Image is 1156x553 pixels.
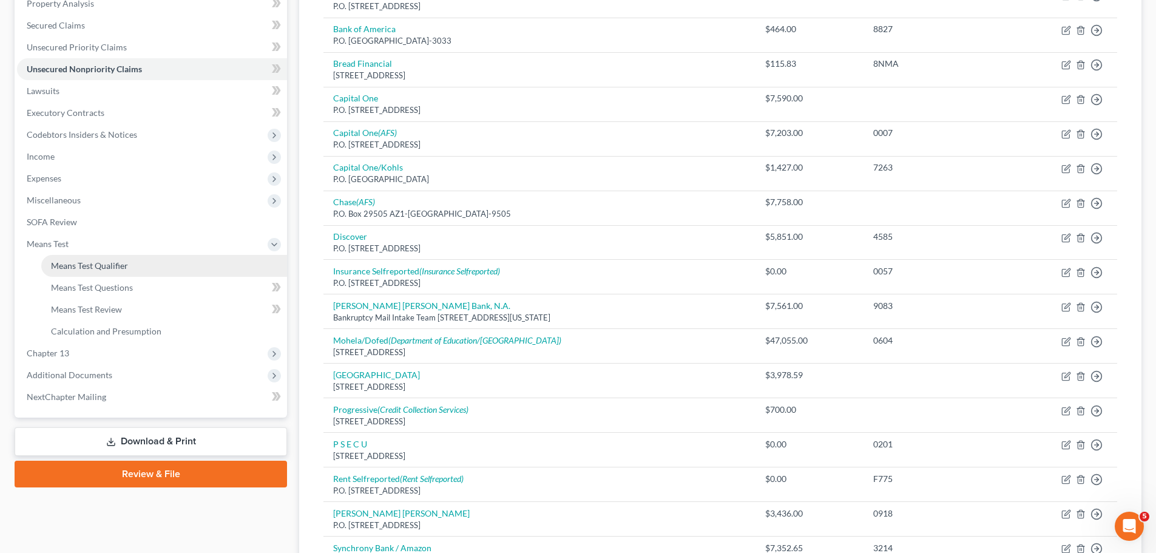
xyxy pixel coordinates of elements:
[333,70,745,81] div: [STREET_ADDRESS]
[873,438,993,450] div: 0201
[873,507,993,520] div: 0918
[27,107,104,118] span: Executory Contracts
[333,243,745,254] div: P.O. [STREET_ADDRESS]
[765,438,854,450] div: $0.00
[27,348,69,358] span: Chapter 13
[333,473,464,484] a: Rent Selfreported(Rent Selfreported)
[873,127,993,139] div: 0007
[765,92,854,104] div: $7,590.00
[41,277,287,299] a: Means Test Questions
[27,239,69,249] span: Means Test
[333,127,397,138] a: Capital One(AFS)
[51,326,161,336] span: Calculation and Presumption
[333,416,745,427] div: [STREET_ADDRESS]
[27,217,77,227] span: SOFA Review
[765,127,854,139] div: $7,203.00
[873,473,993,485] div: F775
[333,485,745,497] div: P.O. [STREET_ADDRESS]
[27,64,142,74] span: Unsecured Nonpriority Claims
[51,260,128,271] span: Means Test Qualifier
[333,139,745,151] div: P.O. [STREET_ADDRESS]
[27,86,59,96] span: Lawsuits
[356,197,375,207] i: (AFS)
[400,473,464,484] i: (Rent Selfreported)
[27,42,127,52] span: Unsecured Priority Claims
[873,231,993,243] div: 4585
[17,15,287,36] a: Secured Claims
[333,347,745,358] div: [STREET_ADDRESS]
[333,231,367,242] a: Discover
[333,300,510,311] a: [PERSON_NAME] [PERSON_NAME] Bank, N.A.
[765,58,854,70] div: $115.83
[41,299,287,321] a: Means Test Review
[765,473,854,485] div: $0.00
[333,35,745,47] div: P.O. [GEOGRAPHIC_DATA]-3033
[765,404,854,416] div: $700.00
[41,321,287,342] a: Calculation and Presumption
[765,334,854,347] div: $47,055.00
[333,174,745,185] div: P.O. [GEOGRAPHIC_DATA]
[17,36,287,58] a: Unsecured Priority Claims
[27,151,55,161] span: Income
[27,392,106,402] span: NextChapter Mailing
[333,93,378,103] a: Capital One
[765,196,854,208] div: $7,758.00
[388,335,561,345] i: (Department of Education/[GEOGRAPHIC_DATA])
[333,58,392,69] a: Bread Financial
[27,20,85,30] span: Secured Claims
[873,161,993,174] div: 7263
[27,129,137,140] span: Codebtors Insiders & Notices
[1140,512,1149,521] span: 5
[17,80,287,102] a: Lawsuits
[873,334,993,347] div: 0604
[17,58,287,80] a: Unsecured Nonpriority Claims
[378,127,397,138] i: (AFS)
[15,427,287,456] a: Download & Print
[27,173,61,183] span: Expenses
[17,211,287,233] a: SOFA Review
[1115,512,1144,541] iframe: Intercom live chat
[333,197,375,207] a: Chase(AFS)
[51,304,122,314] span: Means Test Review
[333,381,745,393] div: [STREET_ADDRESS]
[333,208,745,220] div: P.O. Box 29505 AZ1-[GEOGRAPHIC_DATA]-9505
[333,520,745,531] div: P.O. [STREET_ADDRESS]
[333,508,470,518] a: [PERSON_NAME] [PERSON_NAME]
[333,543,431,553] a: Synchrony Bank / Amazon
[419,266,500,276] i: (Insurance Selfreported)
[873,23,993,35] div: 8827
[27,370,112,380] span: Additional Documents
[765,231,854,243] div: $5,851.00
[333,162,403,172] a: Capital One/Kohls
[765,507,854,520] div: $3,436.00
[333,404,468,415] a: Progressive(Credit Collection Services)
[333,370,420,380] a: [GEOGRAPHIC_DATA]
[17,102,287,124] a: Executory Contracts
[333,1,745,12] div: P.O. [STREET_ADDRESS]
[51,282,133,293] span: Means Test Questions
[27,195,81,205] span: Miscellaneous
[333,312,745,324] div: Bankruptcy Mail Intake Team [STREET_ADDRESS][US_STATE]
[765,369,854,381] div: $3,978.59
[765,265,854,277] div: $0.00
[333,104,745,116] div: P.O. [STREET_ADDRESS]
[765,300,854,312] div: $7,561.00
[377,404,468,415] i: (Credit Collection Services)
[41,255,287,277] a: Means Test Qualifier
[333,24,396,34] a: Bank of America
[333,450,745,462] div: [STREET_ADDRESS]
[765,23,854,35] div: $464.00
[333,439,367,449] a: P S E C U
[333,266,500,276] a: Insurance Selfreported(Insurance Selfreported)
[873,300,993,312] div: 9083
[17,386,287,408] a: NextChapter Mailing
[15,461,287,487] a: Review & File
[873,265,993,277] div: 0057
[333,335,561,345] a: Mohela/Dofed(Department of Education/[GEOGRAPHIC_DATA])
[873,58,993,70] div: 8NMA
[765,161,854,174] div: $1,427.00
[333,277,745,289] div: P.O. [STREET_ADDRESS]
